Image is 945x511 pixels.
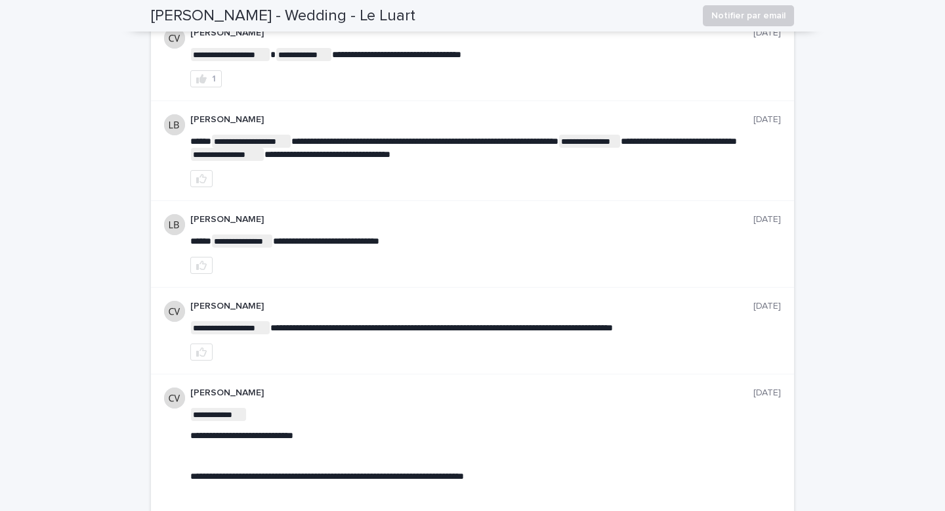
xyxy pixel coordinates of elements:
button: Notifier par email [703,5,794,26]
button: like this post [190,257,213,274]
button: like this post [190,170,213,187]
p: [DATE] [753,388,781,399]
p: [DATE] [753,214,781,225]
button: like this post [190,344,213,361]
p: [DATE] [753,114,781,125]
p: [DATE] [753,301,781,312]
p: [PERSON_NAME] [190,28,753,39]
button: 1 [190,70,222,87]
span: Notifier par email [711,9,786,22]
p: [PERSON_NAME] [190,114,753,125]
p: [PERSON_NAME] [190,214,753,225]
p: [PERSON_NAME] [190,301,753,312]
p: [PERSON_NAME] [190,388,753,399]
div: 1 [212,74,216,83]
p: [DATE] [753,28,781,39]
h2: [PERSON_NAME] - Wedding - Le Luart [151,7,415,26]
